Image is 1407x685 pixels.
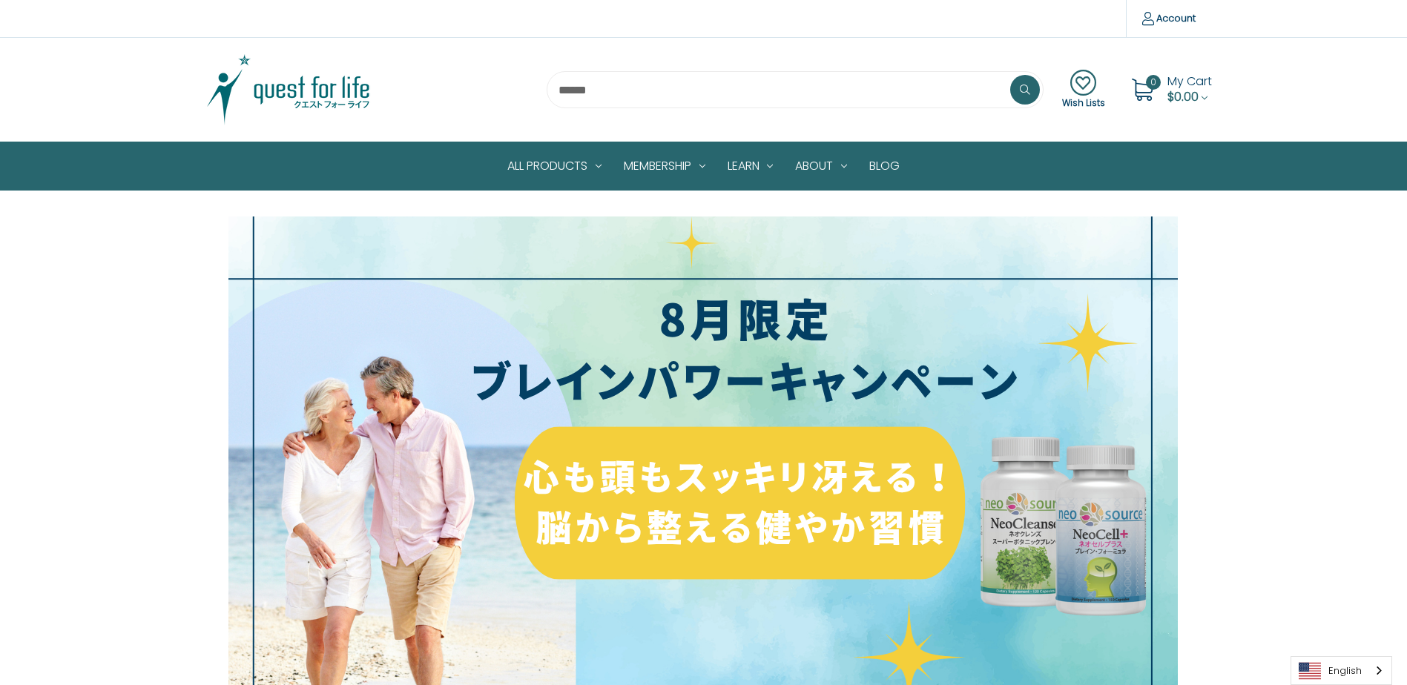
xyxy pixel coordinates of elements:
[1167,73,1212,105] a: Cart with 0 items
[1062,70,1105,110] a: Wish Lists
[716,142,785,190] a: Learn
[1146,75,1161,90] span: 0
[1291,656,1392,685] aside: Language selected: English
[613,142,716,190] a: Membership
[496,142,613,190] a: All Products
[1167,88,1199,105] span: $0.00
[196,53,381,127] img: Quest Group
[1291,657,1391,684] a: English
[784,142,858,190] a: About
[1291,656,1392,685] div: Language
[1167,73,1212,90] span: My Cart
[858,142,911,190] a: Blog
